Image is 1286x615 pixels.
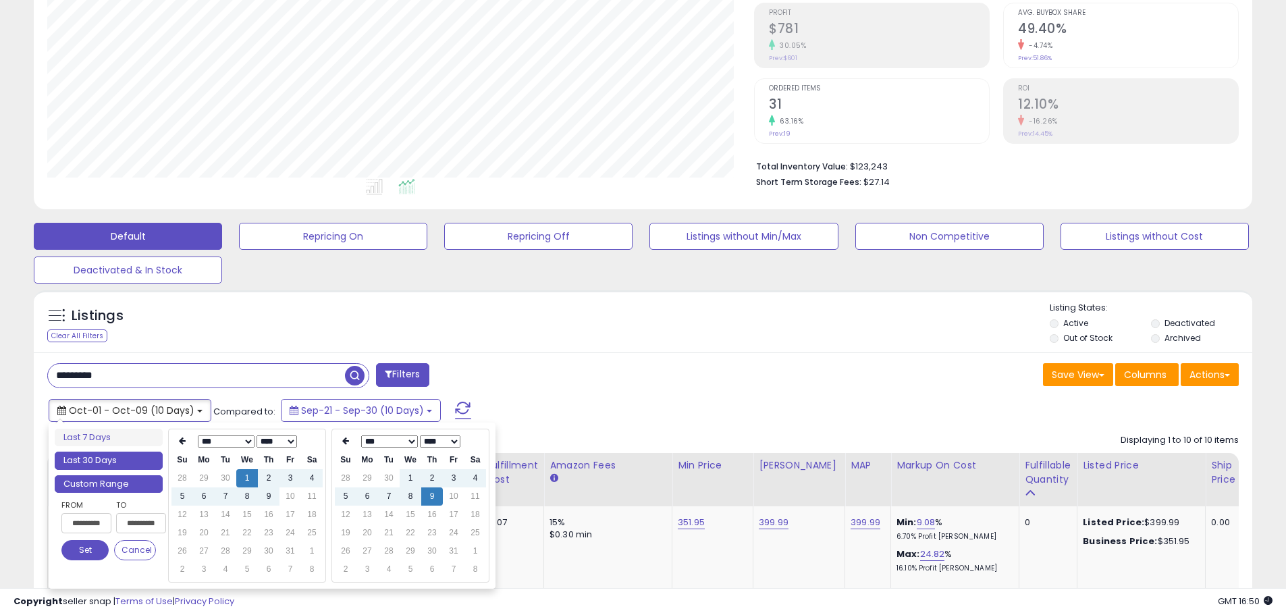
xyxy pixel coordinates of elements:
[1164,332,1201,344] label: Archived
[239,223,427,250] button: Repricing On
[896,564,1009,573] p: 16.10% Profit [PERSON_NAME]
[444,223,633,250] button: Repricing Off
[678,516,705,529] a: 351.95
[171,524,193,542] td: 19
[464,542,486,560] td: 1
[301,524,323,542] td: 25
[356,524,378,542] td: 20
[550,529,662,541] div: $0.30 min
[464,560,486,579] td: 8
[1043,363,1113,386] button: Save View
[378,524,400,542] td: 21
[1018,54,1052,62] small: Prev: 51.86%
[759,458,839,473] div: [PERSON_NAME]
[400,524,421,542] td: 22
[378,451,400,469] th: Tu
[116,498,156,512] label: To
[896,547,920,560] b: Max:
[1063,332,1113,344] label: Out of Stock
[258,451,279,469] th: Th
[756,176,861,188] b: Short Term Storage Fees:
[896,532,1009,541] p: 6.70% Profit [PERSON_NAME]
[55,429,163,447] li: Last 7 Days
[678,458,747,473] div: Min Price
[356,469,378,487] td: 29
[1083,535,1195,547] div: $351.95
[279,542,301,560] td: 31
[421,469,443,487] td: 2
[61,498,109,512] label: From
[258,560,279,579] td: 6
[1024,116,1058,126] small: -16.26%
[421,542,443,560] td: 30
[301,451,323,469] th: Sa
[171,451,193,469] th: Su
[49,399,211,422] button: Oct-01 - Oct-09 (10 Days)
[376,363,429,387] button: Filters
[193,451,215,469] th: Mo
[1121,434,1239,447] div: Displaying 1 to 10 of 10 items
[851,516,880,529] a: 399.99
[1025,458,1071,487] div: Fulfillable Quantity
[175,595,234,608] a: Privacy Policy
[1115,363,1179,386] button: Columns
[443,524,464,542] td: 24
[258,542,279,560] td: 30
[47,329,107,342] div: Clear All Filters
[1024,41,1052,51] small: -4.74%
[421,487,443,506] td: 9
[421,560,443,579] td: 6
[400,506,421,524] td: 15
[215,487,236,506] td: 7
[193,542,215,560] td: 27
[756,161,848,172] b: Total Inventory Value:
[443,542,464,560] td: 31
[335,506,356,524] td: 12
[236,524,258,542] td: 22
[236,451,258,469] th: We
[464,524,486,542] td: 25
[896,516,1009,541] div: %
[301,560,323,579] td: 8
[1018,85,1238,92] span: ROI
[215,469,236,487] td: 30
[236,506,258,524] td: 15
[443,451,464,469] th: Fr
[378,542,400,560] td: 28
[464,506,486,524] td: 18
[193,469,215,487] td: 29
[769,97,989,115] h2: 31
[335,487,356,506] td: 5
[855,223,1044,250] button: Non Competitive
[1083,516,1195,529] div: $399.99
[115,595,173,608] a: Terms of Use
[171,542,193,560] td: 26
[335,524,356,542] td: 19
[769,9,989,17] span: Profit
[1083,535,1157,547] b: Business Price:
[236,560,258,579] td: 5
[279,451,301,469] th: Fr
[193,506,215,524] td: 13
[236,469,258,487] td: 1
[335,469,356,487] td: 28
[281,399,441,422] button: Sep-21 - Sep-30 (10 Days)
[14,595,63,608] strong: Copyright
[1061,223,1249,250] button: Listings without Cost
[769,130,791,138] small: Prev: 19
[464,451,486,469] th: Sa
[171,469,193,487] td: 28
[649,223,838,250] button: Listings without Min/Max
[1018,130,1052,138] small: Prev: 14.45%
[378,469,400,487] td: 30
[486,458,538,487] div: Fulfillment Cost
[896,548,1009,573] div: %
[171,560,193,579] td: 2
[863,176,890,188] span: $27.14
[421,524,443,542] td: 23
[378,487,400,506] td: 7
[400,487,421,506] td: 8
[1063,317,1088,329] label: Active
[55,475,163,493] li: Custom Range
[1211,458,1238,487] div: Ship Price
